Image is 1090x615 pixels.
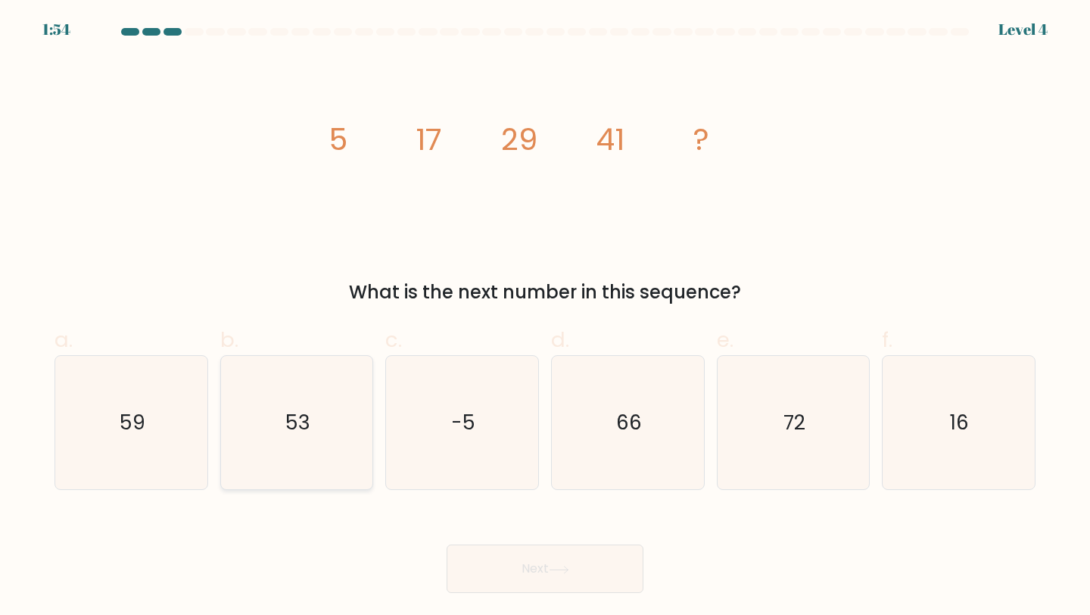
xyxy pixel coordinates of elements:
text: 59 [120,408,145,436]
tspan: 17 [416,118,442,161]
span: d. [551,325,569,354]
span: b. [220,325,238,354]
text: 53 [285,408,310,436]
div: 1:54 [42,18,70,41]
text: 72 [783,408,805,436]
button: Next [447,545,643,593]
text: -5 [451,408,475,436]
text: 16 [951,408,970,436]
tspan: 5 [329,118,347,161]
text: 66 [616,408,642,436]
span: f. [882,325,892,354]
span: a. [54,325,73,354]
tspan: ? [693,118,709,161]
span: c. [385,325,402,354]
tspan: 29 [501,118,537,161]
tspan: 41 [596,118,624,161]
div: What is the next number in this sequence? [64,279,1026,306]
span: e. [717,325,733,354]
div: Level 4 [998,18,1048,41]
